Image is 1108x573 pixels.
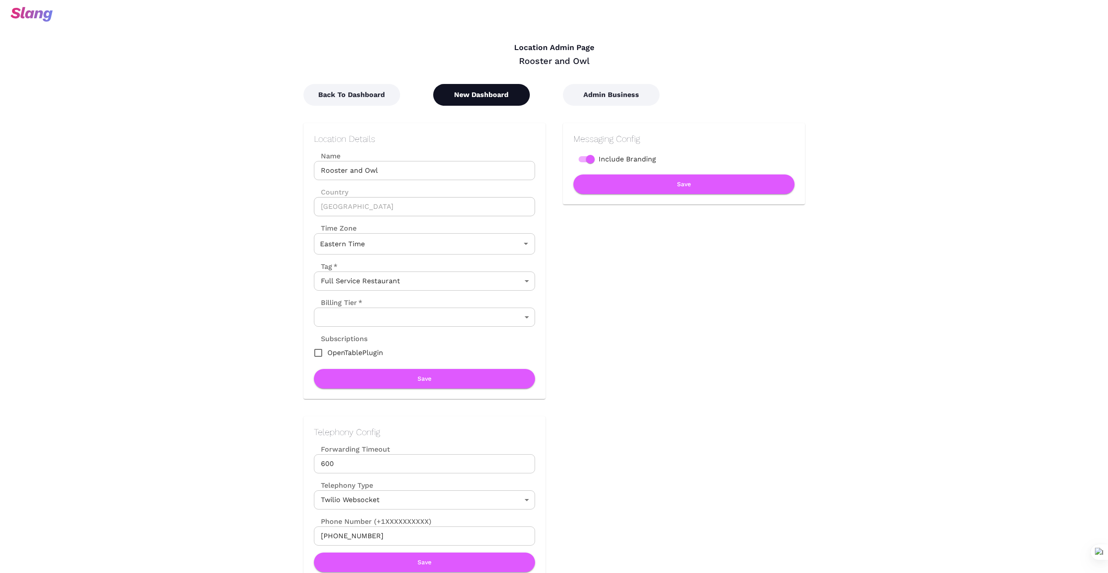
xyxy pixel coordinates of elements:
[314,516,535,526] label: Phone Number (+1XXXXXXXXXX)
[563,90,660,99] a: Admin Business
[314,334,367,344] label: Subscriptions
[314,151,535,161] label: Name
[573,134,795,144] h2: Messaging Config
[573,174,795,194] button: Save
[563,84,660,106] button: Admin Business
[433,90,530,99] a: New Dashboard
[303,90,400,99] a: Back To Dashboard
[314,480,373,490] label: Telephony Type
[327,348,383,358] span: OpenTablePlugin
[314,444,535,454] label: Forwarding Timeout
[314,369,535,389] button: Save
[433,84,530,106] button: New Dashboard
[314,427,535,437] h2: Telephony Config
[520,238,532,250] button: Open
[314,134,535,144] h2: Location Details
[314,261,337,271] label: Tag
[314,298,362,308] label: Billing Tier
[314,271,535,291] div: Full Service Restaurant
[303,55,805,67] div: Rooster and Owl
[303,43,805,53] h4: Location Admin Page
[599,154,656,164] span: Include Branding
[314,553,535,572] button: Save
[314,223,535,233] label: Time Zone
[303,84,400,106] button: Back To Dashboard
[314,490,535,509] div: Twilio Websocket
[314,187,535,197] label: Country
[10,7,53,22] img: svg+xml;base64,PHN2ZyB3aWR0aD0iOTciIGhlaWdodD0iMzQiIHZpZXdCb3g9IjAgMCA5NyAzNCIgZmlsbD0ibm9uZSIgeG...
